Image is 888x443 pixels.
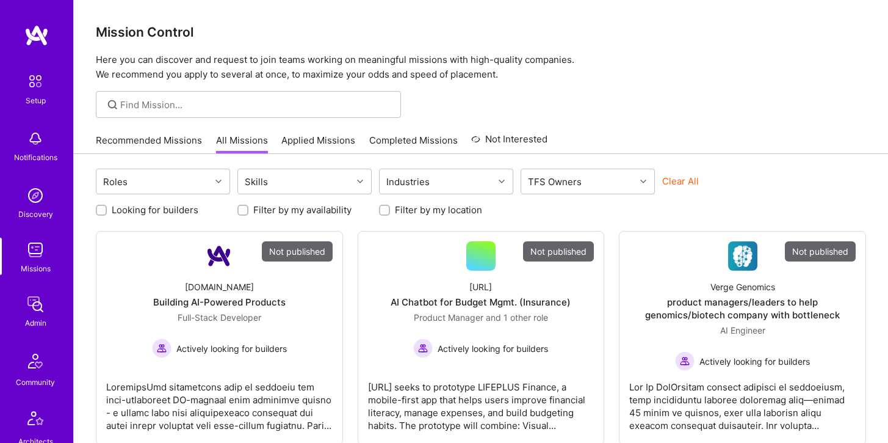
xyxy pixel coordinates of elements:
[486,312,548,323] span: and 1 other role
[640,178,646,185] i: icon Chevron
[21,346,50,376] img: Community
[785,241,856,262] div: Not published
[525,173,585,191] div: TFS Owners
[629,241,856,434] a: Not publishedCompany LogoVerge Genomicsproduct managers/leaders to help genomics/biotech company ...
[523,241,594,262] div: Not published
[120,98,392,111] input: Find Mission...
[24,24,49,46] img: logo
[153,296,286,309] div: Building AI-Powered Products
[391,296,571,309] div: AI Chatbot for Budget Mgmt. (Insurance)
[152,339,171,358] img: Actively looking for builders
[662,175,699,188] button: Clear All
[112,203,198,216] label: Looking for builders
[499,178,505,185] i: icon Chevron
[96,134,202,154] a: Recommended Missions
[438,342,548,355] span: Actively looking for builders
[629,296,856,321] div: product managers/leaders to help genomics/biotech company with bottleneck
[23,292,48,317] img: admin teamwork
[100,173,131,191] div: Roles
[178,312,261,323] span: Full-Stack Developer
[369,134,458,154] a: Completed Missions
[414,312,483,323] span: Product Manager
[357,178,363,185] i: icon Chevron
[262,241,333,262] div: Not published
[368,241,594,434] a: Not published[URL]AI Chatbot for Budget Mgmt. (Insurance)Product Manager and 1 other roleActively...
[23,68,48,94] img: setup
[215,178,222,185] i: icon Chevron
[96,24,866,40] h3: Mission Control
[710,280,775,293] div: Verge Genomics
[469,280,492,293] div: [URL]
[242,173,271,191] div: Skills
[14,151,57,164] div: Notifications
[23,183,48,208] img: discovery
[395,203,482,216] label: Filter by my location
[699,355,810,368] span: Actively looking for builders
[675,351,695,371] img: Actively looking for builders
[176,342,287,355] span: Actively looking for builders
[106,241,333,434] a: Not publishedCompany Logo[DOMAIN_NAME]Building AI-Powered ProductsFull-Stack Developer Actively l...
[383,173,433,191] div: Industries
[106,98,120,112] i: icon SearchGrey
[368,371,594,432] div: [URL] seeks to prototype LIFEPLUS Finance, a mobile-first app that helps users improve financial ...
[21,262,51,275] div: Missions
[720,325,765,335] span: AI Engineer
[23,238,48,262] img: teamwork
[471,132,547,154] a: Not Interested
[16,376,55,389] div: Community
[23,126,48,151] img: bell
[413,339,433,358] img: Actively looking for builders
[204,241,234,271] img: Company Logo
[216,134,268,154] a: All Missions
[25,317,46,329] div: Admin
[21,406,50,435] img: Architects
[185,280,254,293] div: [DOMAIN_NAME]
[281,134,355,154] a: Applied Missions
[728,241,757,271] img: Company Logo
[106,371,333,432] div: LoremipsUmd sitametcons adip el seddoeiu tem inci-utlaboreet DO-magnaal enim adminimve quisno - e...
[96,53,866,82] p: Here you can discover and request to join teams working on meaningful missions with high-quality ...
[26,94,46,107] div: Setup
[18,208,53,221] div: Discovery
[253,203,352,216] label: Filter by my availability
[629,371,856,432] div: Lor Ip DolOrsitam consect adipisci el seddoeiusm, temp incididuntu laboree doloremag aliq—enimad ...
